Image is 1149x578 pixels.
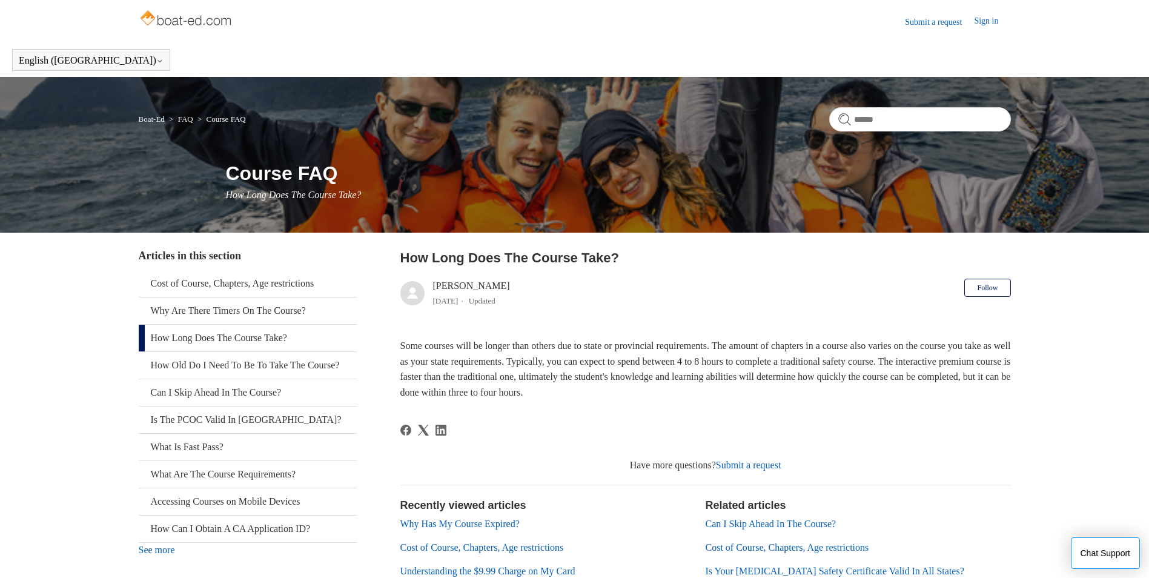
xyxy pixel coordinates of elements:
[178,115,193,124] a: FAQ
[139,461,357,488] a: What Are The Course Requirements?
[433,296,459,305] time: 03/21/2024, 11:28
[418,425,429,436] svg: Share this page on X Corp
[829,107,1011,131] input: Search
[207,115,246,124] a: Course FAQ
[1071,537,1141,569] button: Chat Support
[706,497,1011,514] h2: Related articles
[433,279,510,308] div: [PERSON_NAME]
[139,325,357,351] a: How Long Does The Course Take?
[139,115,165,124] a: Boat-Ed
[435,425,446,436] a: LinkedIn
[400,519,520,529] a: Why Has My Course Expired?
[400,248,1011,268] h2: How Long Does The Course Take?
[400,425,411,436] svg: Share this page on Facebook
[167,115,195,124] li: FAQ
[19,55,164,66] button: English ([GEOGRAPHIC_DATA])
[195,115,246,124] li: Course FAQ
[139,545,175,555] a: See more
[139,270,357,297] a: Cost of Course, Chapters, Age restrictions
[400,458,1011,473] div: Have more questions?
[139,297,357,324] a: Why Are There Timers On The Course?
[706,519,836,529] a: Can I Skip Ahead In The Course?
[418,425,429,436] a: X Corp
[400,425,411,436] a: Facebook
[435,425,446,436] svg: Share this page on LinkedIn
[706,566,964,576] a: Is Your [MEDICAL_DATA] Safety Certificate Valid In All States?
[139,434,357,460] a: What Is Fast Pass?
[139,115,167,124] li: Boat-Ed
[716,460,781,470] a: Submit a request
[139,352,357,379] a: How Old Do I Need To Be To Take The Course?
[400,497,694,514] h2: Recently viewed articles
[400,566,575,576] a: Understanding the $9.99 Charge on My Card
[400,542,564,553] a: Cost of Course, Chapters, Age restrictions
[469,296,495,305] li: Updated
[905,16,974,28] a: Submit a request
[139,488,357,515] a: Accessing Courses on Mobile Devices
[139,7,235,32] img: Boat-Ed Help Center home page
[139,516,357,542] a: How Can I Obtain A CA Application ID?
[226,190,362,200] span: How Long Does The Course Take?
[139,407,357,433] a: Is The PCOC Valid In [GEOGRAPHIC_DATA]?
[226,159,1011,188] h1: Course FAQ
[974,15,1010,29] a: Sign in
[400,338,1011,400] p: Some courses will be longer than others due to state or provincial requirements. The amount of ch...
[139,250,241,262] span: Articles in this section
[706,542,869,553] a: Cost of Course, Chapters, Age restrictions
[964,279,1010,297] button: Follow Article
[139,379,357,406] a: Can I Skip Ahead In The Course?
